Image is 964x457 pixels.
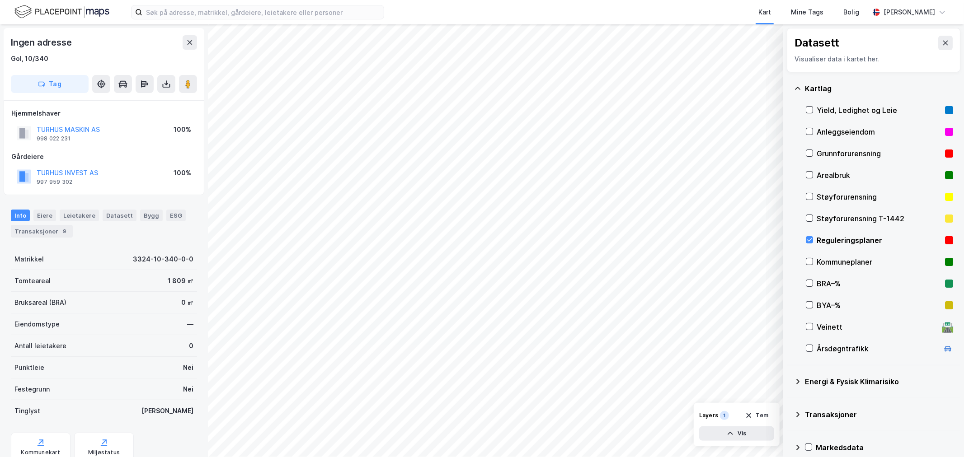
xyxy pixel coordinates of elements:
input: Søk på adresse, matrikkel, gårdeiere, leietakere eller personer [142,5,384,19]
div: ESG [166,210,186,221]
div: Ingen adresse [11,35,73,50]
div: Gårdeiere [11,151,197,162]
div: 100% [174,168,191,178]
div: 998 022 231 [37,135,71,142]
div: Info [11,210,30,221]
div: Transaksjoner [11,225,73,238]
div: 100% [174,124,191,135]
div: Layers [699,412,718,419]
div: Grunnforurensning [817,148,941,159]
div: Markedsdata [816,442,953,453]
div: Nei [183,384,193,395]
div: Yield, Ledighet og Leie [817,105,941,116]
div: Eiendomstype [14,319,60,330]
div: Årsdøgntrafikk [817,343,939,354]
div: [PERSON_NAME] [141,406,193,416]
div: Kart [758,7,771,18]
div: Energi & Fysisk Klimarisiko [805,376,953,387]
div: Arealbruk [817,170,941,181]
div: Anleggseiendom [817,126,941,137]
img: logo.f888ab2527a4732fd821a326f86c7f29.svg [14,4,109,20]
div: Reguleringsplaner [817,235,941,246]
button: Tøm [739,408,774,423]
div: Tinglyst [14,406,40,416]
div: 3324-10-340-0-0 [133,254,193,265]
div: Matrikkel [14,254,44,265]
div: Kartlag [805,83,953,94]
div: 1 [720,411,729,420]
button: Vis [699,426,774,441]
div: 997 959 302 [37,178,72,186]
div: Støyforurensning [817,191,941,202]
div: — [187,319,193,330]
div: Kommuneplaner [817,256,941,267]
div: Nei [183,362,193,373]
div: Eiere [33,210,56,221]
div: Hjemmelshaver [11,108,197,119]
div: Bolig [843,7,859,18]
div: Punktleie [14,362,44,373]
div: Bruksareal (BRA) [14,297,66,308]
iframe: Chat Widget [919,414,964,457]
div: 1 809 ㎡ [168,275,193,286]
div: Kontrollprogram for chat [919,414,964,457]
div: Datasett [795,36,839,50]
div: Mine Tags [791,7,823,18]
div: Visualiser data i kartet her. [795,54,953,65]
div: Tomteareal [14,275,51,286]
div: 0 [189,340,193,351]
div: Antall leietakere [14,340,66,351]
div: Veinett [817,322,939,332]
div: Gol, 10/340 [11,53,48,64]
div: Festegrunn [14,384,50,395]
div: BYA–% [817,300,941,311]
div: Støyforurensning T-1442 [817,213,941,224]
div: Datasett [103,210,136,221]
div: Bygg [140,210,163,221]
div: Leietakere [60,210,99,221]
div: Kommunekart [21,449,60,456]
div: Transaksjoner [805,409,953,420]
div: 🛣️ [942,321,954,333]
div: [PERSON_NAME] [884,7,935,18]
div: Miljøstatus [88,449,120,456]
div: 9 [60,227,69,236]
div: BRA–% [817,278,941,289]
button: Tag [11,75,89,93]
div: 0 ㎡ [181,297,193,308]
